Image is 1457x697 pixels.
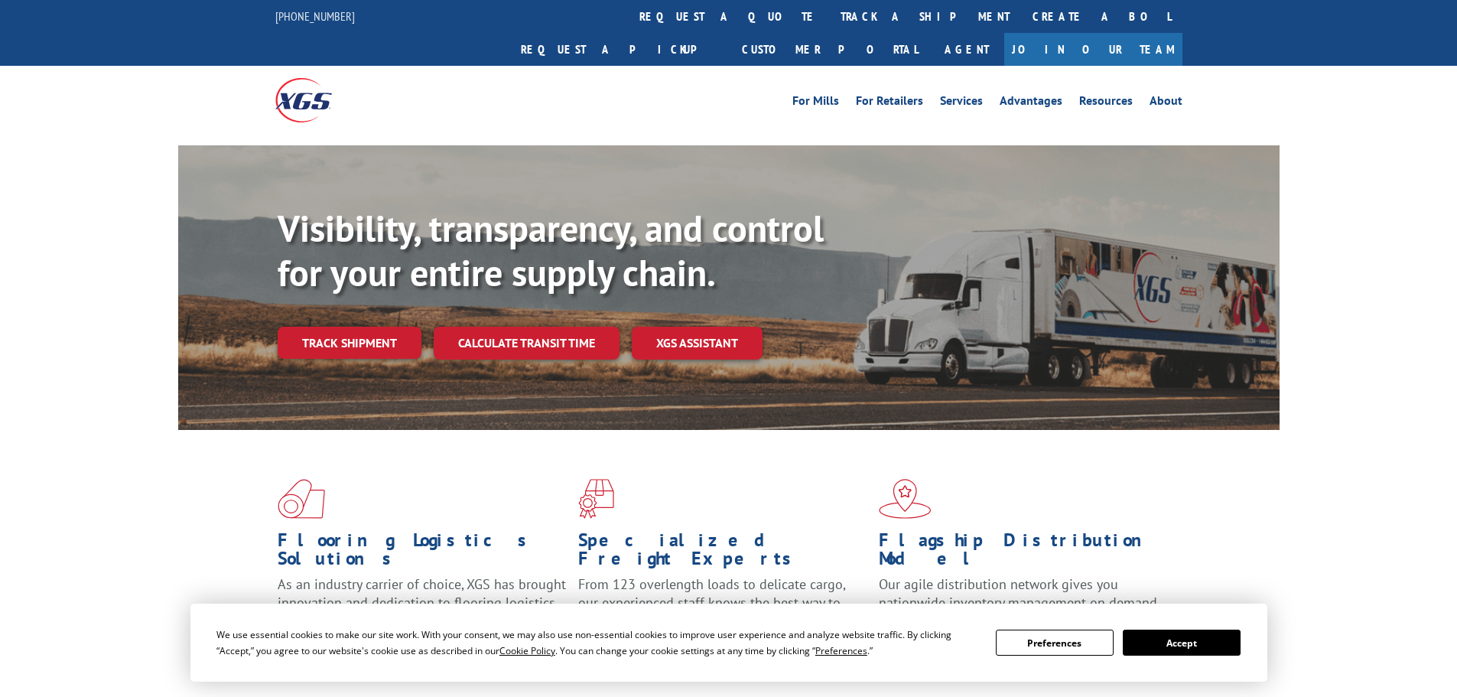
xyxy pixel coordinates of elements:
a: Advantages [1000,95,1062,112]
a: Resources [1079,95,1133,112]
button: Accept [1123,630,1241,656]
img: xgs-icon-focused-on-flooring-red [578,479,614,519]
a: [PHONE_NUMBER] [275,8,355,24]
h1: Specialized Freight Experts [578,531,867,575]
img: xgs-icon-total-supply-chain-intelligence-red [278,479,325,519]
a: For Mills [792,95,839,112]
a: Calculate transit time [434,327,620,360]
a: For Retailers [856,95,923,112]
b: Visibility, transparency, and control for your entire supply chain. [278,204,824,296]
a: XGS ASSISTANT [632,327,763,360]
div: We use essential cookies to make our site work. With your consent, we may also use non-essential ... [216,627,977,659]
a: Join Our Team [1004,33,1182,66]
a: Customer Portal [730,33,929,66]
div: Cookie Consent Prompt [190,604,1267,682]
h1: Flagship Distribution Model [879,531,1168,575]
p: From 123 overlength loads to delicate cargo, our experienced staff knows the best way to move you... [578,575,867,643]
h1: Flooring Logistics Solutions [278,531,567,575]
span: Cookie Policy [499,644,555,657]
span: As an industry carrier of choice, XGS has brought innovation and dedication to flooring logistics... [278,575,566,630]
a: Request a pickup [509,33,730,66]
span: Preferences [815,644,867,657]
span: Our agile distribution network gives you nationwide inventory management on demand. [879,575,1160,611]
a: Agent [929,33,1004,66]
button: Preferences [996,630,1114,656]
a: Services [940,95,983,112]
img: xgs-icon-flagship-distribution-model-red [879,479,932,519]
a: About [1150,95,1182,112]
a: Track shipment [278,327,421,359]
